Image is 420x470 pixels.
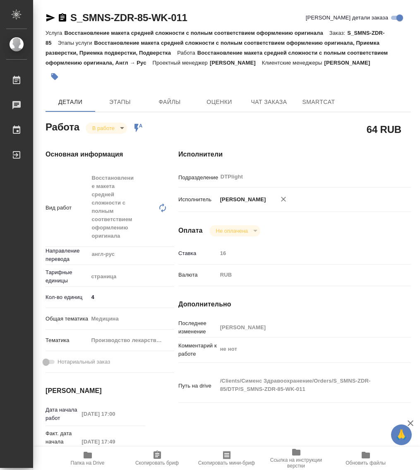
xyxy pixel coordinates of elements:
[58,40,94,46] p: Этапы услуги
[89,333,174,347] div: Производство лекарственных препаратов
[391,424,412,445] button: 🙏
[46,30,64,36] p: Услуга
[86,123,127,134] div: В работе
[217,268,392,282] div: RUB
[178,342,217,358] p: Комментарий к работе
[46,315,89,323] p: Общая тематика
[71,460,105,466] span: Папка на Drive
[89,312,174,326] div: Медицина
[367,122,401,136] h2: 64 RUB
[217,374,392,396] textarea: /Clients/Сименс Здравоохранение/Orders/S_SMNS-ZDR-85/DTP/S_SMNS-ZDR-85-WK-011
[178,299,411,309] h4: Дополнительно
[178,271,217,279] p: Валюта
[331,447,401,470] button: Обновить файлы
[199,97,239,107] span: Оценки
[192,447,262,470] button: Скопировать мини-бриф
[178,382,217,390] p: Путь на drive
[306,14,388,22] span: [PERSON_NAME] детали заказа
[210,60,262,66] p: [PERSON_NAME]
[150,97,190,107] span: Файлы
[178,249,217,258] p: Ставка
[46,429,79,454] p: Факт. дата начала работ
[178,195,217,204] p: Исполнитель
[249,97,289,107] span: Чат заказа
[58,13,67,23] button: Скопировать ссылку
[89,270,174,284] div: страница
[90,125,117,132] button: В работе
[46,13,55,23] button: Скопировать ссылку для ЯМессенджера
[198,460,255,466] span: Скопировать мини-бриф
[217,247,392,259] input: Пустое поле
[100,97,140,107] span: Этапы
[153,60,210,66] p: Проектный менеджер
[135,460,179,466] span: Скопировать бриф
[217,342,392,356] textarea: не нот
[217,321,392,333] input: Пустое поле
[329,30,347,36] p: Заказ:
[79,436,145,448] input: Пустое поле
[46,50,388,66] p: Восстановление макета средней сложности с полным соответствием оформлению оригинала, Англ → Рус
[79,408,145,420] input: Пустое поле
[46,336,89,345] p: Тематика
[214,227,250,234] button: Не оплачена
[50,97,90,107] span: Детали
[53,447,122,470] button: Папка на Drive
[46,204,89,212] p: Вид работ
[209,225,260,236] div: В работе
[262,60,324,66] p: Клиентские менеджеры
[217,195,266,204] p: [PERSON_NAME]
[46,40,379,56] p: Восстановление макета средней сложности с полным соответствием оформлению оригинала, Приемка разв...
[46,293,89,301] p: Кол-во единиц
[346,460,386,466] span: Обновить файлы
[70,12,187,23] a: S_SMNS-ZDR-85-WK-011
[274,190,293,208] button: Удалить исполнителя
[262,447,331,470] button: Ссылка на инструкции верстки
[178,319,217,336] p: Последнее изменение
[177,50,197,56] p: Работа
[46,406,79,422] p: Дата начала работ
[46,67,64,86] button: Добавить тэг
[178,149,411,159] h4: Исполнители
[58,358,110,366] span: Нотариальный заказ
[46,119,79,134] h2: Работа
[324,60,377,66] p: [PERSON_NAME]
[64,30,329,36] p: Восстановление макета средней сложности с полным соответствием оформлению оригинала
[46,149,145,159] h4: Основная информация
[266,457,326,469] span: Ссылка на инструкции верстки
[394,426,408,443] span: 🙏
[89,291,174,303] input: ✎ Введи что-нибудь
[122,447,192,470] button: Скопировать бриф
[46,247,89,263] p: Направление перевода
[46,386,145,396] h4: [PERSON_NAME]
[178,226,203,236] h4: Оплата
[46,268,89,285] p: Тарифные единицы
[178,174,217,182] p: Подразделение
[299,97,338,107] span: SmartCat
